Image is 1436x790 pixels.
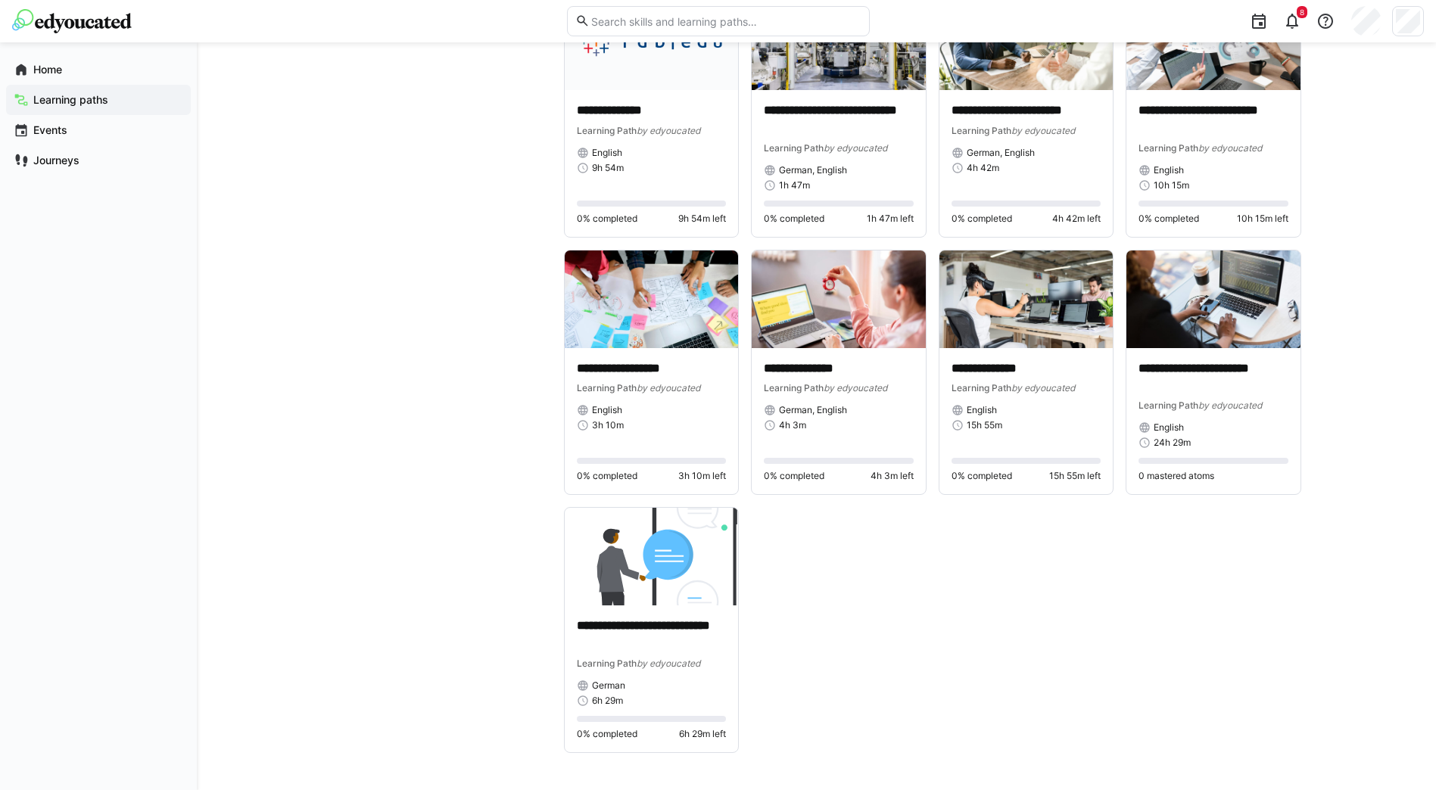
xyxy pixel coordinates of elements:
img: image [1126,250,1300,348]
span: by edyoucated [637,382,700,393]
span: Learning Path [577,382,637,393]
span: 8 [1300,8,1304,17]
span: 0% completed [577,728,637,740]
span: Learning Path [1139,400,1198,411]
img: image [752,250,926,348]
span: 6h 29m [592,695,623,707]
span: 0 mastered atoms [1139,470,1214,482]
img: image [939,250,1114,348]
span: 9h 54m [592,162,624,174]
img: image [565,508,739,605]
img: image [565,250,739,348]
span: 4h 42m [967,162,999,174]
span: German, English [967,147,1035,159]
span: English [1154,164,1184,176]
span: Learning Path [577,658,637,669]
span: English [967,404,997,416]
span: 6h 29m left [679,728,726,740]
span: 0% completed [1139,213,1199,225]
span: 4h 3m left [871,470,914,482]
span: Learning Path [952,125,1011,136]
span: Learning Path [764,142,824,154]
span: 15h 55m [967,419,1002,431]
span: by edyoucated [1011,382,1075,393]
span: 1h 47m [779,179,810,191]
span: by edyoucated [824,382,887,393]
span: German, English [779,164,847,176]
span: Learning Path [577,125,637,136]
span: 0% completed [952,213,1012,225]
span: by edyoucated [1011,125,1075,136]
span: 0% completed [764,470,824,482]
span: 3h 10m left [678,470,726,482]
span: 0% completed [577,470,637,482]
span: by edyoucated [824,142,887,154]
span: 0% completed [952,470,1012,482]
span: Learning Path [1139,142,1198,154]
input: Search skills and learning paths… [590,14,861,28]
span: by edyoucated [1198,400,1262,411]
span: 4h 42m left [1052,213,1101,225]
span: 4h 3m [779,419,806,431]
span: German, English [779,404,847,416]
span: German [592,680,625,692]
span: 1h 47m left [867,213,914,225]
span: English [1154,421,1184,434]
span: Learning Path [952,382,1011,393]
span: 10h 15m left [1237,213,1288,225]
span: Learning Path [764,382,824,393]
span: by edyoucated [1198,142,1262,154]
span: 24h 29m [1154,437,1191,449]
span: English [592,147,622,159]
span: 0% completed [577,213,637,225]
span: 15h 55m left [1049,470,1101,482]
span: English [592,404,622,416]
span: 3h 10m [592,419,624,431]
span: 9h 54m left [678,213,726,225]
span: by edyoucated [637,658,700,669]
span: 10h 15m [1154,179,1189,191]
span: by edyoucated [637,125,700,136]
span: 0% completed [764,213,824,225]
